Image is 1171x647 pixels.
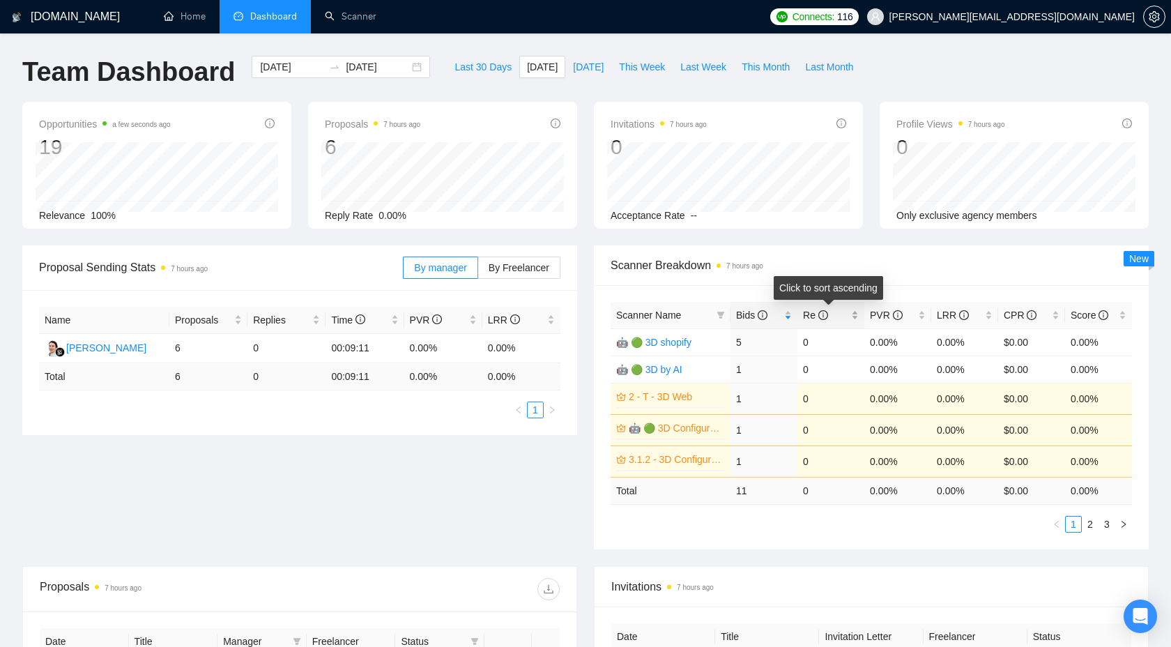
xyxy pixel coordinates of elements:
td: 0.00 % [482,363,560,390]
span: 100% [91,210,116,221]
a: searchScanner [325,10,376,22]
span: Acceptance Rate [611,210,685,221]
td: 1 [730,383,797,414]
th: Replies [247,307,326,334]
div: [PERSON_NAME] [66,340,146,356]
td: 0 [797,446,864,477]
span: Only exclusive agency members [896,210,1037,221]
td: 0 [797,383,864,414]
span: info-circle [355,314,365,324]
span: info-circle [1099,310,1108,320]
span: Bids [736,310,767,321]
span: Proposal Sending Stats [39,259,403,276]
time: 7 hours ago [677,584,714,591]
div: 0 [611,134,707,160]
a: 2 [1082,517,1098,532]
td: 0.00% [864,446,931,477]
span: info-circle [836,119,846,128]
a: setting [1143,11,1165,22]
td: 0.00% [864,356,931,383]
span: setting [1144,11,1165,22]
span: CPR [1004,310,1036,321]
span: info-circle [551,119,560,128]
time: 7 hours ago [171,265,208,273]
span: [DATE] [527,59,558,75]
span: to [329,61,340,73]
td: 0 [797,414,864,446]
time: 7 hours ago [105,584,141,592]
a: 3 [1099,517,1115,532]
td: 0 [247,363,326,390]
h1: Team Dashboard [22,56,235,89]
span: This Week [619,59,665,75]
td: 6 [169,334,247,363]
span: info-circle [893,310,903,320]
a: 1 [528,402,543,418]
th: Proposals [169,307,247,334]
td: $0.00 [998,414,1065,446]
button: right [1115,516,1132,533]
span: Invitations [611,578,1131,595]
span: LRR [937,310,969,321]
td: 1 [730,414,797,446]
span: right [548,406,556,414]
time: 7 hours ago [726,262,763,270]
span: Profile Views [896,116,1005,132]
button: Last Week [673,56,734,78]
span: filter [293,637,301,646]
span: filter [714,305,728,326]
input: End date [346,59,409,75]
td: 0 [797,328,864,356]
span: -- [691,210,697,221]
span: Proposals [325,116,420,132]
span: PVR [410,314,443,326]
span: 0.00% [378,210,406,221]
td: 0.00% [931,356,998,383]
span: swap-right [329,61,340,73]
div: Click to sort ascending [774,276,883,300]
a: 3.1.2 - 3D Configurator [629,452,722,467]
li: Previous Page [1048,516,1065,533]
td: $0.00 [998,328,1065,356]
td: 0.00% [931,446,998,477]
td: 0.00% [1065,383,1132,414]
span: Opportunities [39,116,171,132]
td: 5 [730,328,797,356]
span: crown [616,392,626,402]
span: Reply Rate [325,210,373,221]
span: 116 [837,9,852,24]
span: Scanner Name [616,310,681,321]
span: Score [1071,310,1108,321]
button: This Month [734,56,797,78]
span: info-circle [510,314,520,324]
td: 0.00% [931,414,998,446]
a: 1 [1066,517,1081,532]
span: [DATE] [573,59,604,75]
button: [DATE] [565,56,611,78]
span: PVR [870,310,903,321]
time: 7 hours ago [383,121,420,128]
span: info-circle [1122,119,1132,128]
span: left [514,406,523,414]
td: 0.00% [864,328,931,356]
span: download [538,584,559,595]
td: 0.00% [864,414,931,446]
a: 🤖 🟢 3D shopify [616,337,691,348]
div: 0 [896,134,1005,160]
span: LRR [488,314,520,326]
td: 0.00% [1065,328,1132,356]
span: Invitations [611,116,707,132]
td: 1 [730,356,797,383]
li: 3 [1099,516,1115,533]
li: 1 [1065,516,1082,533]
span: Last 30 Days [454,59,512,75]
div: Open Intercom Messenger [1124,600,1157,633]
button: right [544,402,560,418]
span: Proposals [175,312,231,328]
button: Last Month [797,56,861,78]
td: 00:09:11 [326,334,404,363]
div: Proposals [40,578,300,600]
span: Connects: [793,9,834,24]
li: Previous Page [510,402,527,418]
th: Name [39,307,169,334]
